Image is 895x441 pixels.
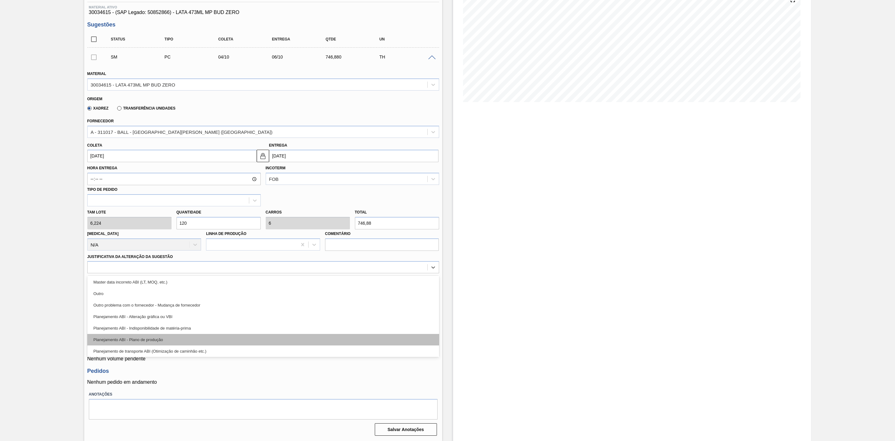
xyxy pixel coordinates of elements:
span: 30034615 - (SAP Legado: 50852866) - LATA 473ML MP BUD ZERO [89,10,438,15]
div: Tipo [163,37,224,41]
div: Planejamento ABI - Indisponibilidade de matéria-prima [87,322,439,334]
div: Status [109,37,171,41]
div: 30034615 - LATA 473ML MP BUD ZERO [91,82,175,87]
label: Tam lote [87,208,172,217]
div: Sugestão Manual [109,54,171,59]
input: dd/mm/yyyy [269,150,438,162]
label: Coleta [87,143,102,148]
label: Quantidade [177,210,201,214]
p: Nenhum pedido em andamento [87,379,439,385]
div: Coleta [217,37,278,41]
div: Qtde [324,37,386,41]
div: FOB [269,176,279,182]
div: Outro problema com o fornecedor - Mudança de fornecedor [87,299,439,311]
label: Tipo de pedido [87,187,117,192]
label: Anotações [89,390,438,399]
label: Total [355,210,367,214]
label: Carros [266,210,282,214]
div: UN [378,37,439,41]
div: 746,880 [324,54,386,59]
label: Observações [87,275,439,284]
div: Outro [87,288,439,299]
label: Hora Entrega [87,164,261,173]
button: Salvar Anotações [375,423,437,436]
div: Master data incorreto ABI (LT, MOQ, etc.) [87,276,439,288]
div: Entrega [270,37,332,41]
label: Incoterm [266,166,286,170]
button: locked [257,150,269,162]
label: Fornecedor [87,119,114,123]
div: Problema de qualidade [87,357,439,368]
span: Material ativo [89,5,438,9]
div: 06/10/2025 [270,54,332,59]
input: dd/mm/yyyy [87,150,257,162]
div: Pedido de Compra [163,54,224,59]
div: Planejamento de transporte ABI (Otimização de caminhão etc.) [87,345,439,357]
label: Linha de Produção [206,232,246,236]
h3: Sugestões [87,21,439,28]
label: Transferência Unidades [117,106,175,110]
label: Xadrez [87,106,109,110]
label: Comentário [325,229,439,238]
h3: Pedidos [87,368,439,374]
div: Planejamento ABI - Plano de produção [87,334,439,345]
label: [MEDICAL_DATA] [87,232,119,236]
div: TH [378,54,439,59]
div: A - 311017 - BALL - [GEOGRAPHIC_DATA][PERSON_NAME] ([GEOGRAPHIC_DATA]) [91,129,273,134]
label: Justificativa da Alteração da Sugestão [87,255,173,259]
img: locked [259,152,267,160]
label: Origem [87,97,103,101]
div: 04/10/2025 [217,54,278,59]
div: Planejamento ABI - Alteração gráfica ou VBI [87,311,439,322]
p: Nenhum volume pendente [87,356,439,362]
label: Material [87,72,106,76]
label: Entrega [269,143,287,148]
